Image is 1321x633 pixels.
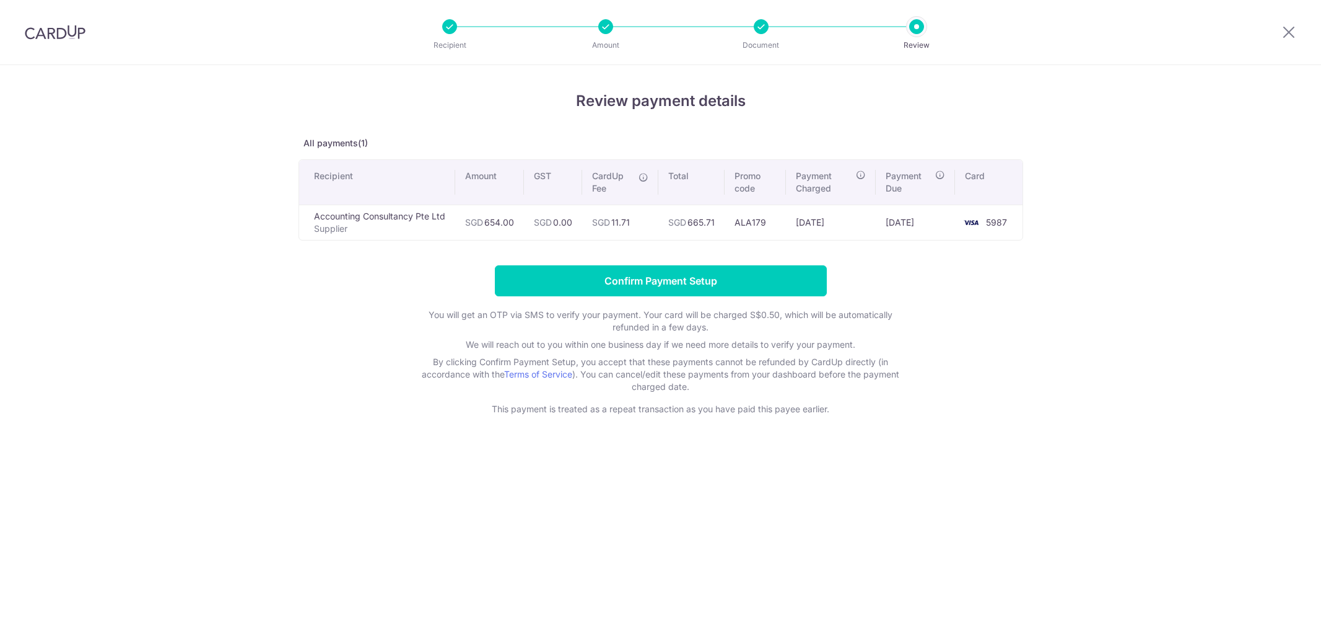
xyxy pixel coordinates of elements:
[658,160,725,205] th: Total
[455,160,524,205] th: Amount
[715,39,807,51] p: Document
[299,90,1023,112] h4: Review payment details
[299,205,455,240] td: Accounting Consultancy Pte Ltd
[725,205,785,240] td: ALA179
[871,39,962,51] p: Review
[1242,596,1309,627] iframe: Opens a widget where you can find more information
[725,160,785,205] th: Promo code
[876,205,955,240] td: [DATE]
[592,217,610,228] span: SGD
[299,137,1023,149] p: All payments(1)
[413,356,909,393] p: By clicking Confirm Payment Setup, you accept that these payments cannot be refunded by CardUp di...
[314,223,445,235] p: Supplier
[592,170,633,195] span: CardUp Fee
[25,25,85,40] img: CardUp
[560,39,652,51] p: Amount
[465,217,483,228] span: SGD
[504,369,572,379] a: Terms of Service
[299,160,455,205] th: Recipient
[658,205,725,240] td: 665.71
[495,265,827,296] input: Confirm Payment Setup
[886,170,931,195] span: Payment Due
[455,205,524,240] td: 654.00
[524,205,582,240] td: 0.00
[955,160,1022,205] th: Card
[404,39,495,51] p: Recipient
[786,205,876,240] td: [DATE]
[668,217,686,228] span: SGD
[582,205,659,240] td: 11.71
[413,309,909,334] p: You will get an OTP via SMS to verify your payment. Your card will be charged S$0.50, which will ...
[796,170,852,195] span: Payment Charged
[959,215,983,230] img: <span class="translation_missing" title="translation missing: en.account_steps.new_confirm_form.b...
[524,160,582,205] th: GST
[413,403,909,415] p: This payment is treated as a repeat transaction as you have paid this payee earlier.
[413,339,909,351] p: We will reach out to you within one business day if we need more details to verify your payment.
[534,217,552,228] span: SGD
[986,217,1007,228] span: 5987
